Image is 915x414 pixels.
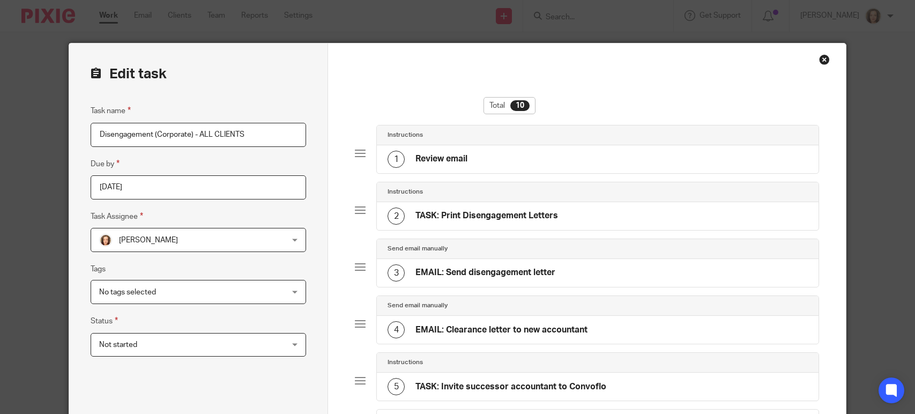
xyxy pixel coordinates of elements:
[415,210,558,221] h4: TASK: Print Disengagement Letters
[388,264,405,282] div: 3
[483,97,535,114] div: Total
[91,264,106,275] label: Tags
[415,324,587,336] h4: EMAIL: Clearance letter to new accountant
[388,321,405,338] div: 4
[91,210,143,223] label: Task Assignee
[388,208,405,225] div: 2
[91,315,118,327] label: Status
[415,153,467,165] h4: Review email
[388,151,405,168] div: 1
[91,158,120,170] label: Due by
[388,358,423,367] h4: Instructions
[119,236,178,244] span: [PERSON_NAME]
[99,234,112,247] img: avatar-thumb.jpg
[388,188,423,196] h4: Instructions
[388,245,448,253] h4: Send email manually
[388,131,423,139] h4: Instructions
[510,100,530,111] div: 10
[388,301,448,310] h4: Send email manually
[99,341,137,349] span: Not started
[91,65,306,83] h2: Edit task
[819,54,830,65] div: Close this dialog window
[415,267,555,278] h4: EMAIL: Send disengagement letter
[99,289,156,296] span: No tags selected
[91,105,131,117] label: Task name
[415,381,606,393] h4: TASK: Invite successor accountant to Convoflo
[388,378,405,395] div: 5
[91,175,306,199] input: Pick a date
